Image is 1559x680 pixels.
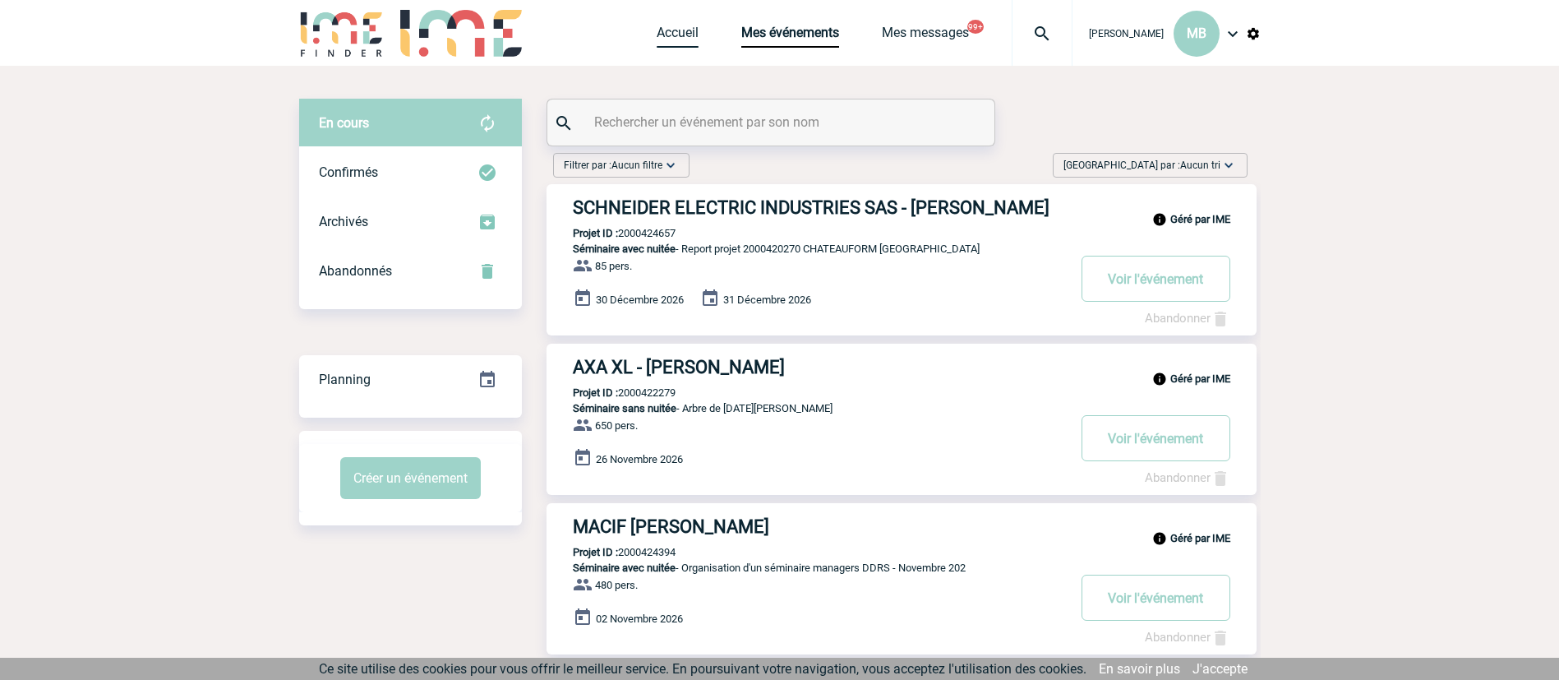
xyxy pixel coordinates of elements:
[547,546,676,558] p: 2000424394
[573,516,1066,537] h3: MACIF [PERSON_NAME]
[547,402,1066,414] p: - Arbre de [DATE][PERSON_NAME]
[1145,470,1230,485] a: Abandonner
[299,354,522,403] a: Planning
[1152,372,1167,386] img: info_black_24dp.svg
[547,386,676,399] p: 2000422279
[1170,372,1230,385] b: Géré par IME
[590,110,956,134] input: Rechercher un événement par son nom
[299,247,522,296] div: Retrouvez ici tous vos événements annulés
[299,197,522,247] div: Retrouvez ici tous les événements que vous avez décidé d'archiver
[595,419,638,432] span: 650 pers.
[1192,661,1248,677] a: J'accepte
[1082,575,1230,621] button: Voir l'événement
[595,579,638,591] span: 480 pers.
[967,20,984,34] button: 99+
[1187,25,1206,41] span: MB
[573,386,618,399] b: Projet ID :
[611,160,662,171] span: Aucun filtre
[299,10,385,57] img: IME-Finder
[1089,28,1164,39] span: [PERSON_NAME]
[657,25,699,48] a: Accueil
[723,294,811,306] span: 31 Décembre 2026
[1170,213,1230,225] b: Géré par IME
[1145,630,1230,645] a: Abandonner
[1082,256,1230,302] button: Voir l'événement
[547,516,1257,537] a: MACIF [PERSON_NAME]
[596,613,683,625] span: 02 Novembre 2026
[547,243,1066,255] p: - Report projet 2000420270 CHATEAUFORM [GEOGRAPHIC_DATA]
[573,227,618,239] b: Projet ID :
[573,243,676,255] span: Séminaire avec nuitée
[1145,311,1230,326] a: Abandonner
[319,372,371,387] span: Planning
[547,357,1257,377] a: AXA XL - [PERSON_NAME]
[299,99,522,148] div: Retrouvez ici tous vos évènements avant confirmation
[573,562,676,574] span: Séminaire avec nuitée
[596,453,683,465] span: 26 Novembre 2026
[882,25,969,48] a: Mes messages
[547,227,676,239] p: 2000424657
[573,402,676,414] span: Séminaire sans nuitée
[573,546,618,558] b: Projet ID :
[1099,661,1180,677] a: En savoir plus
[573,197,1066,218] h3: SCHNEIDER ELECTRIC INDUSTRIES SAS - [PERSON_NAME]
[547,562,1066,574] p: - Organisation d'un séminaire managers DDRS - Novembre 202
[1170,532,1230,544] b: Géré par IME
[547,197,1257,218] a: SCHNEIDER ELECTRIC INDUSTRIES SAS - [PERSON_NAME]
[340,457,481,499] button: Créer un événement
[1180,160,1220,171] span: Aucun tri
[564,157,662,173] span: Filtrer par :
[319,214,368,229] span: Archivés
[1152,531,1167,546] img: info_black_24dp.svg
[1063,157,1220,173] span: [GEOGRAPHIC_DATA] par :
[1082,415,1230,461] button: Voir l'événement
[573,357,1066,377] h3: AXA XL - [PERSON_NAME]
[319,164,378,180] span: Confirmés
[1152,212,1167,227] img: info_black_24dp.svg
[319,115,369,131] span: En cours
[319,661,1086,677] span: Ce site utilise des cookies pour vous offrir le meilleur service. En poursuivant votre navigation...
[319,263,392,279] span: Abandonnés
[662,157,679,173] img: baseline_expand_more_white_24dp-b.png
[596,294,684,306] span: 30 Décembre 2026
[741,25,839,48] a: Mes événements
[299,355,522,405] div: Retrouvez ici tous vos événements organisés par date et état d'avancement
[595,260,632,272] span: 85 pers.
[1220,157,1237,173] img: baseline_expand_more_white_24dp-b.png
